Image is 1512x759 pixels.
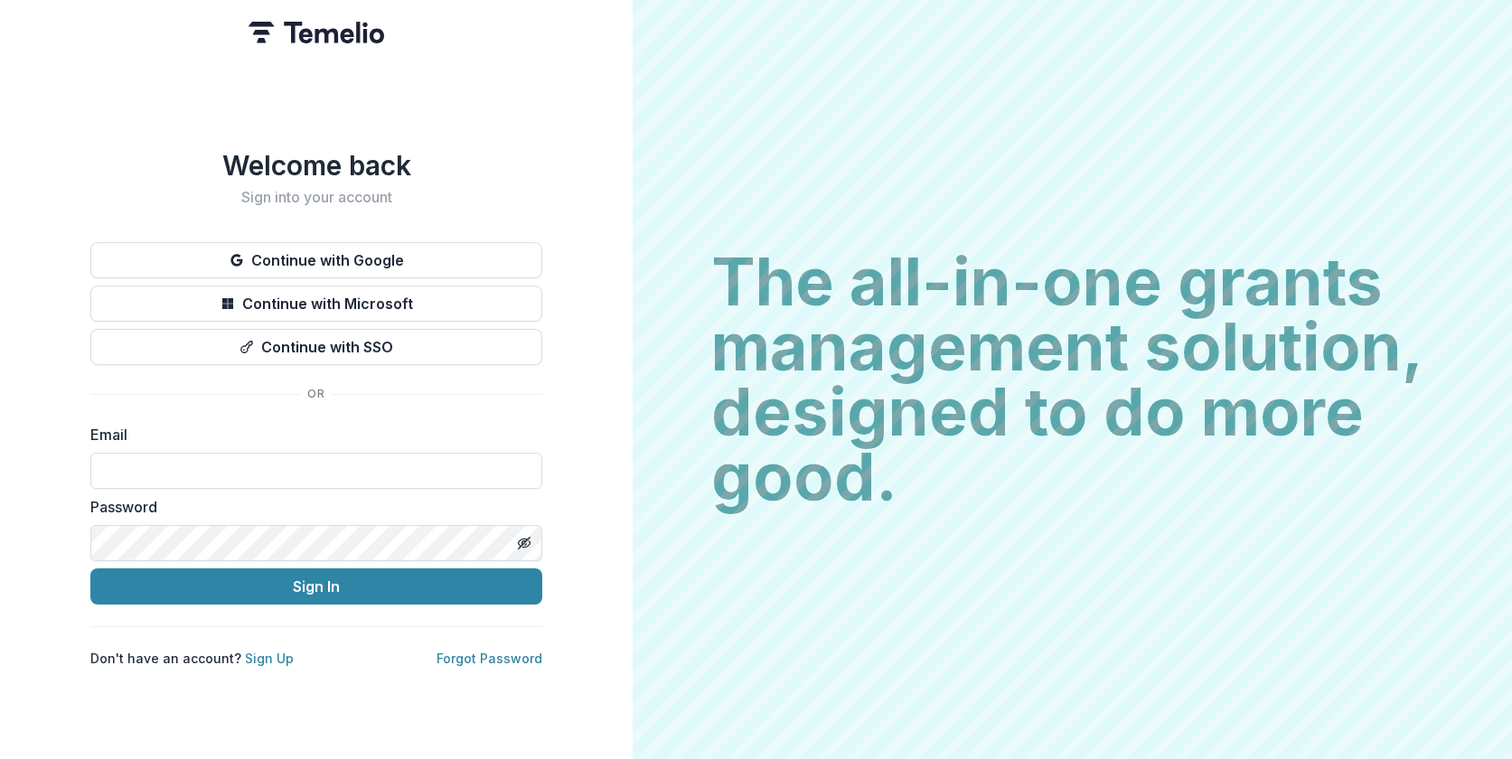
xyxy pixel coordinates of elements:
[90,424,531,445] label: Email
[90,286,542,322] button: Continue with Microsoft
[510,529,539,558] button: Toggle password visibility
[90,242,542,278] button: Continue with Google
[90,149,542,182] h1: Welcome back
[90,329,542,365] button: Continue with SSO
[90,568,542,604] button: Sign In
[249,22,384,43] img: Temelio
[90,496,531,518] label: Password
[90,189,542,206] h2: Sign into your account
[245,651,294,666] a: Sign Up
[437,651,542,666] a: Forgot Password
[90,649,294,668] p: Don't have an account?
